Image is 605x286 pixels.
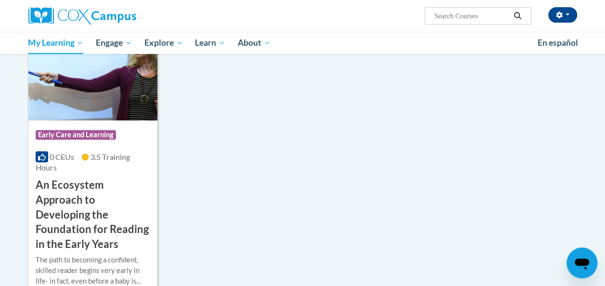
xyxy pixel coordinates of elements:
a: Engage [90,32,138,54]
span: 0 CEUs [50,152,74,161]
input: Search Courses [433,10,510,22]
span: En español [538,38,578,48]
span: My Learning [28,37,83,49]
a: My Learning [22,32,90,54]
a: Cox Campus [28,7,202,25]
button: Account Settings [548,7,577,23]
a: En español [531,33,584,53]
span: About [238,37,270,49]
img: Cox Campus [28,7,136,25]
h3: An Ecosystem Approach to Developing the Foundation for Reading in the Early Years [36,178,150,252]
span: Learn [195,37,225,49]
span: 3.5 Training Hours [36,152,130,172]
span: Explore [144,37,183,49]
span: Early Care and Learning [36,130,116,140]
a: Explore [138,32,189,54]
img: Course Logo [28,22,157,120]
div: Main menu [21,32,584,54]
a: Learn [189,32,232,54]
a: About [232,32,277,54]
span: Engage [96,37,132,49]
button: Search [510,10,525,22]
iframe: Button to launch messaging window [566,247,597,278]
